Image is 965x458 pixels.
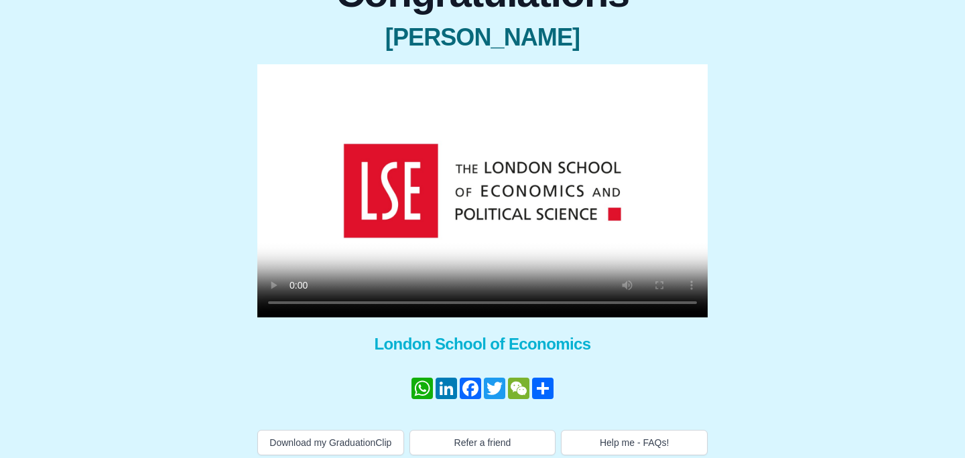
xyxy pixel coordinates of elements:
button: Download my GraduationClip [257,430,404,455]
a: Facebook [458,378,482,399]
a: Teilen [531,378,555,399]
a: LinkedIn [434,378,458,399]
a: WeChat [507,378,531,399]
button: Refer a friend [409,430,556,455]
span: London School of Economics [257,333,708,355]
a: Twitter [482,378,507,399]
a: WhatsApp [410,378,434,399]
span: [PERSON_NAME] [257,24,708,51]
button: Help me - FAQs! [561,430,708,455]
